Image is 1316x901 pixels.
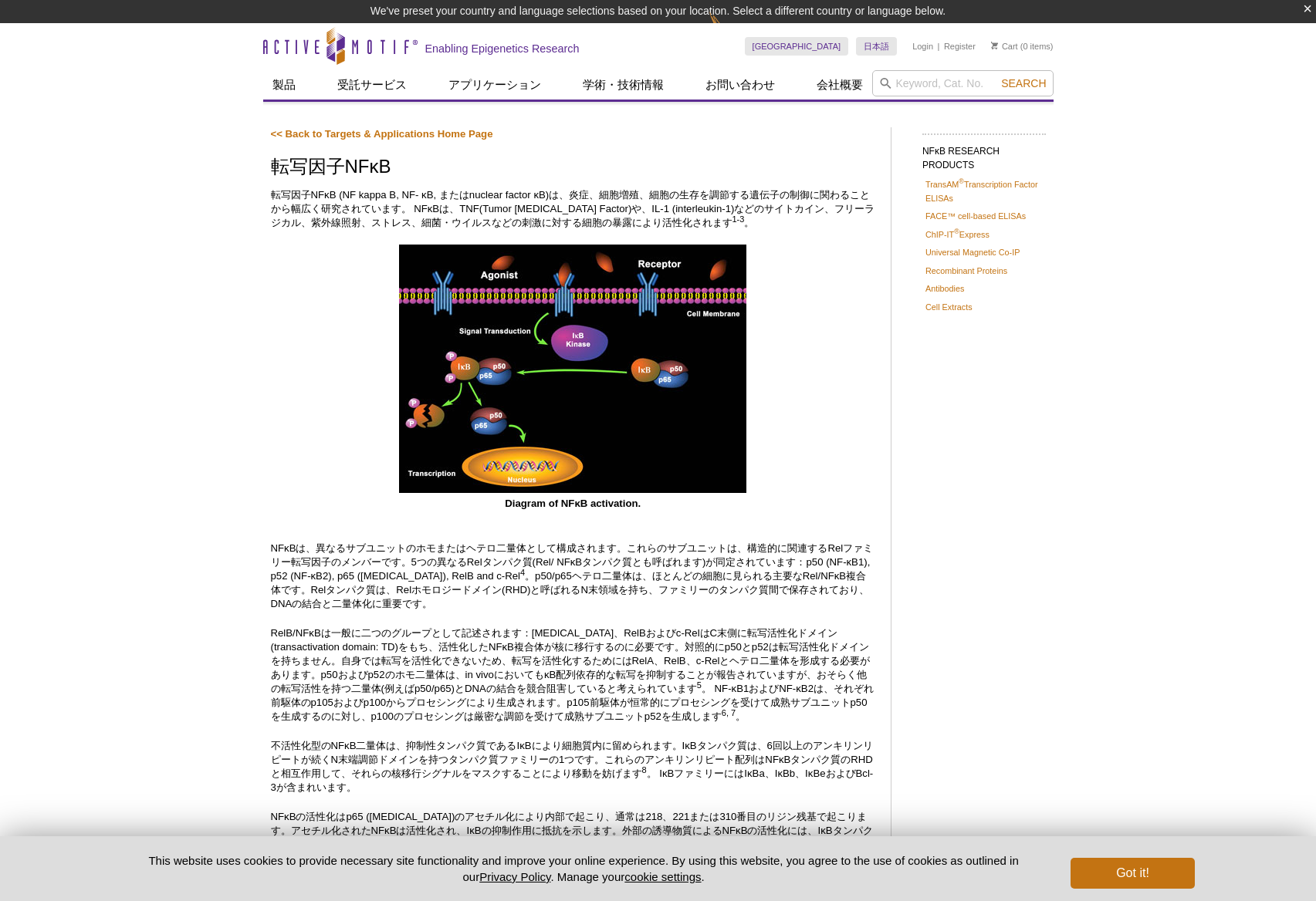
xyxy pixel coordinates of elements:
[925,264,1007,278] a: Recombinant Proteins
[696,70,784,100] a: お問い合わせ
[271,739,875,795] p: 不活性化型のNFκB二量体は、抑制性タンパク質であるIκBにより細胞質内に留められます。IκBタンパク質は、6回以上のアンキリンリピートが続くN末端調節ドメインを持つタンパク質ファミリーの1つで...
[925,228,990,241] a: ChIP-IT®Express
[925,209,1026,223] a: FACE™ cell-based ELISAs
[922,133,1046,175] h2: NFκB RESEARCH PRODUCTS
[991,41,1018,52] a: Cart
[271,626,875,724] p: RelB/NFκBは一般に二つのグループとして記述されます：[MEDICAL_DATA]、RelBおよびc-RelはC末側に転写活性化ドメイン(transactivation domain: T...
[399,245,746,493] img: Diagram of NFkB activation.
[872,70,1054,96] input: Keyword, Cat. No.
[996,76,1050,90] button: Search
[624,870,701,883] button: cookie settings
[954,228,959,235] sup: ®
[1071,858,1194,889] button: Got it!
[271,542,875,611] p: NFκBは、異なるサブユニットのホモまたはヘテロ二量体として構成されます。これらのサブユニットは、構造的に関連するRelファミリー転写因子のメンバーです。5つの異なるRelタンパク質(Rel/ ...
[479,870,550,883] a: Privacy Policy
[271,128,493,140] a: << Back to Targets & Applications Home Page
[425,42,580,56] h2: Enabling Epigenetics Research
[959,177,964,185] sup: ®
[709,12,750,48] img: Change Here
[122,852,1046,885] p: This website uses cookies to provide necessary site functionality and improve your online experie...
[925,300,973,314] a: Cell Extracts
[856,37,897,56] a: 日本語
[745,37,849,56] a: [GEOGRAPHIC_DATA]
[925,245,1020,259] a: Universal Magnetic Co-IP
[328,70,416,100] a: 受託サービス
[991,37,1054,56] li: (0 items)
[271,810,875,879] p: NFκBの活性化はp65 ([MEDICAL_DATA])のアセチル化により内部で起こり、通常は218、221または310番目のリジン残基で起こります。アセチル化されたNFκBは活性化され、Iκ...
[938,37,940,56] li: |
[520,568,525,577] sup: 4
[925,177,1043,205] a: TransAM®Transcription Factor ELISAs
[271,157,875,179] h1: 転写因子NFκB
[439,70,550,100] a: アプリケーション
[912,41,933,52] a: Login
[732,214,745,223] sup: 1-3
[573,70,673,100] a: 学術・技術情報
[807,70,872,100] a: 会社概要
[505,498,641,509] strong: Diagram of NFκB activation.
[271,188,875,230] p: 転写因子NFκB (NF kappa B, NF- κB, またはnuclear factor κB)は、炎症、細胞増殖、細胞の生存を調節する遺伝子の制御に関わることから幅広く研究されています。...
[991,42,998,49] img: Your Cart
[1001,77,1046,89] span: Search
[944,41,976,52] a: Register
[722,708,736,717] sup: 6, 7
[925,282,964,295] a: Antibodies
[697,680,702,690] sup: 5
[263,70,305,100] a: 製品
[642,765,647,774] sup: 8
